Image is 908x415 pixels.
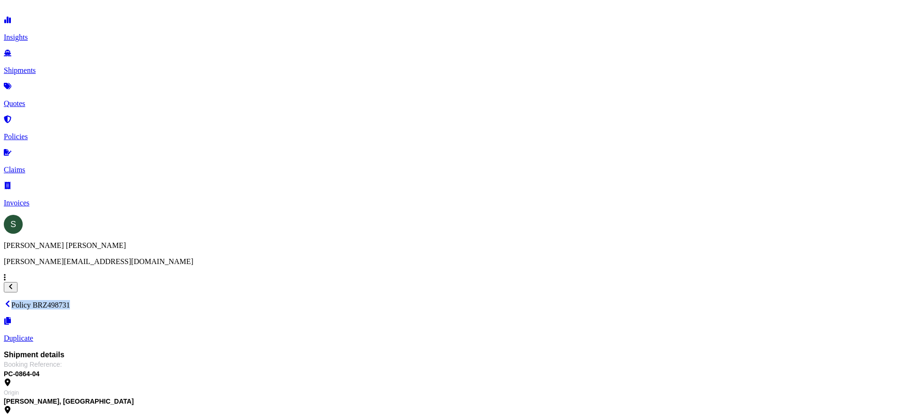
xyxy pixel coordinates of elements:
p: Duplicate [4,334,904,343]
p: Invoices [4,199,904,207]
a: Invoices [4,183,904,207]
a: Policies [4,116,904,141]
a: Shipments [4,50,904,75]
span: Booking Reference : [4,360,62,369]
p: [PERSON_NAME][EMAIL_ADDRESS][DOMAIN_NAME] [4,257,904,266]
span: Shipment details [4,350,904,360]
a: Insights [4,17,904,42]
span: [PERSON_NAME], [GEOGRAPHIC_DATA] [4,397,134,406]
p: Policies [4,132,904,141]
a: Claims [4,150,904,174]
p: Shipments [4,66,904,75]
p: Quotes [4,99,904,108]
a: Duplicate [4,318,904,343]
span: S [10,220,16,229]
span: PC-0864-04 [4,369,904,379]
span: Origin [4,389,19,397]
a: Quotes [4,83,904,108]
p: Claims [4,166,904,174]
p: Insights [4,33,904,42]
p: Policy BRZ498731 [4,300,904,309]
p: [PERSON_NAME] [PERSON_NAME] [4,241,904,250]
